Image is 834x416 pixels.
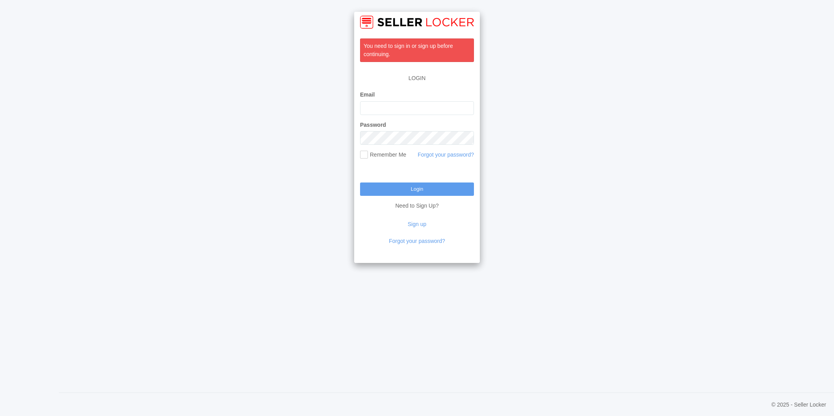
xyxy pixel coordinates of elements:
label: Password [360,121,386,129]
a: Forgot your password? [418,151,474,158]
label: Remember Me [360,151,406,159]
img: Image [360,16,474,29]
p: Need to Sign Up? [360,196,474,210]
label: Email [360,91,375,99]
a: Forgot your password? [389,238,445,244]
span: © 2025 - Seller Locker [772,401,827,409]
input: Login [360,182,474,196]
span: You need to sign in or sign up before continuing. [364,43,453,57]
p: LOGIN [360,70,474,86]
a: Sign up [408,221,426,227]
